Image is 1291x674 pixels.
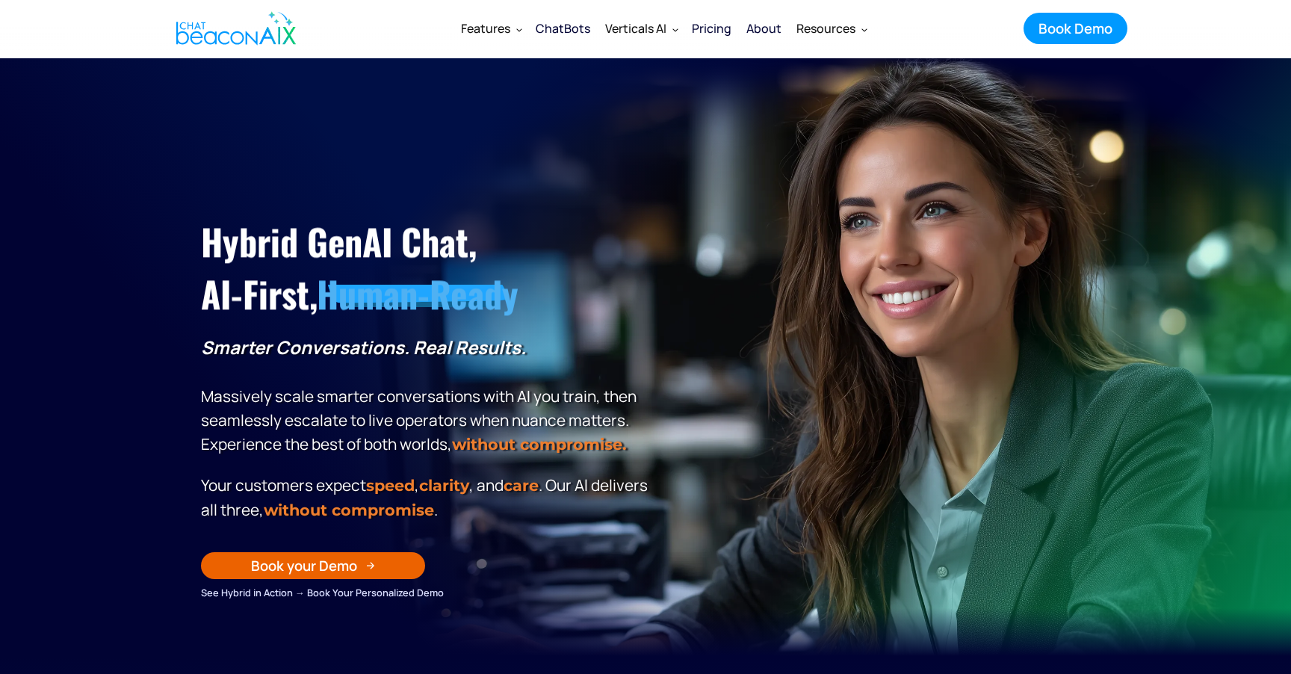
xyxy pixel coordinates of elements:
[201,215,653,321] h1: Hybrid GenAI Chat, AI-First,
[504,476,539,495] span: care
[739,9,789,48] a: About
[528,9,598,48] a: ChatBots
[861,26,867,32] img: Dropdown
[201,584,653,601] div: See Hybrid in Action → Book Your Personalized Demo
[164,2,304,55] a: home
[536,18,590,39] div: ChatBots
[516,26,522,32] img: Dropdown
[201,335,526,359] strong: Smarter Conversations. Real Results.
[1024,13,1127,44] a: Book Demo
[419,476,469,495] span: clarity
[317,268,518,321] span: Human-Ready
[789,10,873,46] div: Resources
[201,473,653,522] p: Your customers expect , , and . Our Al delivers all three, .
[605,18,666,39] div: Verticals AI
[366,476,415,495] strong: speed
[453,10,528,46] div: Features
[251,556,357,575] div: Book your Demo
[796,18,855,39] div: Resources
[692,18,731,39] div: Pricing
[366,561,375,570] img: Arrow
[452,435,626,454] strong: without compromise.
[1038,19,1112,38] div: Book Demo
[201,336,653,457] p: Massively scale smarter conversations with AI you train, then seamlessly escalate to live operato...
[672,26,678,32] img: Dropdown
[201,552,425,579] a: Book your Demo
[746,18,781,39] div: About
[684,9,739,48] a: Pricing
[264,501,434,519] span: without compromise
[598,10,684,46] div: Verticals AI
[461,18,510,39] div: Features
